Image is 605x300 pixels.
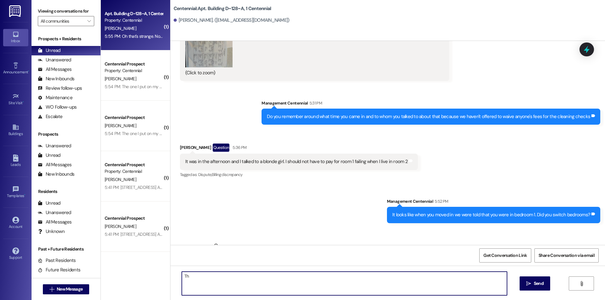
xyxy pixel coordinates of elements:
span: • [24,193,25,197]
div: It looks like when you moved in we were told that you were in bedroom 1. Did you switch bedrooms? [392,212,590,218]
span: New Message [57,286,83,292]
div: Property: Centennial [105,168,163,175]
div: 5:41 PM: [STREET_ADDRESS] Apt B302 [105,231,175,237]
a: Leads [3,153,28,170]
button: Get Conversation Link [479,248,531,263]
div: Unanswered [38,57,71,63]
div: All Messages [38,219,72,225]
div: All Messages [38,161,72,168]
button: Share Conversation via email [534,248,599,263]
div: It was in the afternoon and I talked to a blonde girl. I should not have to pay for room 1 failin... [185,158,408,165]
a: Account [3,215,28,232]
span: [PERSON_NAME] [105,76,136,82]
div: 5:54 PM: The one I put on my move-out form [105,131,187,136]
div: Prospects + Residents [32,36,101,42]
div: 5:54 PM: The one I put on my move-out form [105,84,187,89]
div: Centennial Prospect [105,161,163,168]
div: Tagged as: [180,170,418,179]
div: Unknown [38,228,65,235]
a: Buildings [3,122,28,139]
div: [PERSON_NAME]. ([EMAIL_ADDRESS][DOMAIN_NAME]) [174,17,290,24]
span: Dispute , [198,172,212,177]
div: 5:36 PM [231,144,246,151]
i:  [49,287,54,292]
div: Future Residents [38,267,80,273]
div: 5:41 PM: [STREET_ADDRESS] Apt B302 [105,184,175,190]
div: Centennial Prospect [105,114,163,121]
div: Past Residents [38,257,76,264]
div: New Inbounds [38,171,74,178]
img: ResiDesk Logo [9,5,22,17]
div: WO Follow-ups [38,104,77,110]
i:  [526,281,531,286]
div: Apt. Building D~128~A, 1 Centennial [105,10,163,17]
div: Centennial Prospect [105,61,163,67]
div: Unanswered [38,209,71,216]
div: Property: Centennial [105,17,163,24]
a: Templates • [3,184,28,201]
div: 5:31 PM [308,100,322,106]
div: Unanswered [38,143,71,149]
div: Unread [38,47,60,54]
div: Unread [38,200,60,207]
button: New Message [43,284,89,294]
i:  [87,19,91,24]
div: Escalate [38,113,62,120]
input: All communities [41,16,84,26]
label: Viewing conversations for [38,6,94,16]
span: [PERSON_NAME] [105,123,136,128]
a: Inbox [3,29,28,46]
div: Unread [38,152,60,159]
span: Send [534,280,544,287]
span: [PERSON_NAME] [105,25,136,31]
span: Get Conversation Link [483,252,527,259]
a: Support [3,246,28,263]
div: Past + Future Residents [32,246,101,252]
span: Share Conversation via email [539,252,595,259]
a: Site Visit • [3,91,28,108]
textarea: Th [182,272,507,295]
div: Question [213,144,229,151]
div: New Inbounds [38,76,74,82]
div: Management Centennial [262,100,600,109]
div: (Click to zoom) [185,70,439,76]
span: • [23,100,24,104]
span: [PERSON_NAME] [105,177,136,182]
span: • [28,69,29,73]
div: Maintenance [38,94,72,101]
button: Send [520,276,550,291]
div: Neutral [213,242,227,255]
div: 5:55 PM: Oh that's strange. No, I've always been in room 2 with my sister, Capri Fife [105,33,255,39]
div: Residents [32,188,101,195]
div: Management Centennial [387,198,600,207]
div: 5:52 PM [433,198,448,205]
span: [PERSON_NAME] [105,224,136,229]
div: Do you remember around what time you came in and to whom you talked to about that because we have... [267,113,590,120]
div: Centennial Prospect [105,215,163,222]
span: Billing discrepancy [212,172,243,177]
b: Centennial: Apt. Building D~128~A, 1 Centennial [174,5,271,12]
div: [PERSON_NAME] [180,144,418,154]
div: Property: Centennial [105,67,163,74]
i:  [579,281,584,286]
div: All Messages [38,66,72,73]
div: Prospects [32,131,101,138]
div: [PERSON_NAME] [180,242,341,258]
div: Review follow-ups [38,85,82,92]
